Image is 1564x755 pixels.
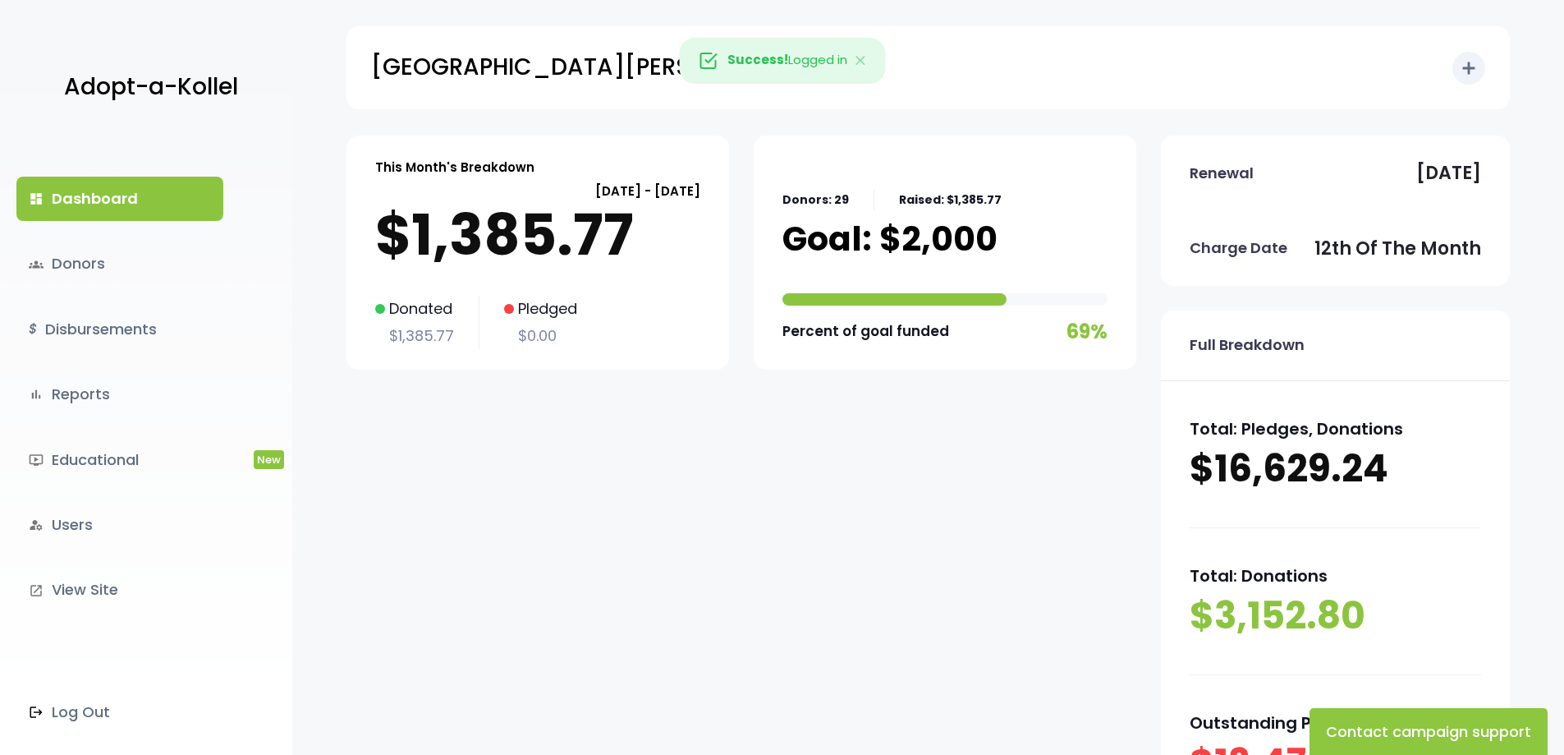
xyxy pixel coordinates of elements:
p: Outstanding Pledges [1190,708,1481,738]
a: ondemand_videoEducationalNew [16,438,223,482]
span: New [254,450,284,469]
p: Charge Date [1190,235,1287,261]
p: Pledged [504,296,577,322]
p: 12th of the month [1314,232,1481,265]
a: Log Out [16,690,223,734]
i: manage_accounts [29,518,44,532]
p: [DATE] - [DATE] [375,180,700,202]
p: This Month's Breakdown [375,156,534,178]
p: Raised: $1,385.77 [899,190,1002,210]
p: $3,152.80 [1190,591,1481,642]
button: Contact campaign support [1309,708,1548,755]
a: manage_accountsUsers [16,503,223,547]
p: Full Breakdown [1190,332,1305,358]
i: launch [29,583,44,598]
i: dashboard [29,191,44,206]
a: groupsDonors [16,242,223,286]
p: 69% [1066,314,1108,349]
p: Total: Pledges, Donations [1190,414,1481,444]
i: $ [29,318,37,342]
a: $Disbursements [16,307,223,352]
a: bar_chartReports [16,372,223,417]
p: Donated [375,296,454,322]
p: Total: Donations [1190,561,1481,591]
div: Logged in [679,38,885,84]
a: Adopt-a-Kollel [56,48,238,127]
a: launchView Site [16,568,223,612]
i: add [1459,58,1479,78]
span: groups [29,257,44,272]
p: Goal: $2,000 [782,219,998,260]
i: bar_chart [29,387,44,402]
p: [GEOGRAPHIC_DATA][PERSON_NAME] [371,47,820,88]
p: [DATE] [1416,157,1481,190]
p: Adopt-a-Kollel [64,67,238,108]
button: add [1452,52,1485,85]
a: dashboardDashboard [16,177,223,221]
p: $1,385.77 [375,202,700,268]
p: $0.00 [504,323,577,349]
p: Donors: 29 [782,190,849,210]
p: $16,629.24 [1190,444,1481,495]
p: Renewal [1190,160,1254,186]
strong: Success! [727,51,788,68]
p: $1,385.77 [375,323,454,349]
p: Percent of goal funded [782,319,949,344]
i: ondemand_video [29,453,44,467]
button: Close [837,39,885,83]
